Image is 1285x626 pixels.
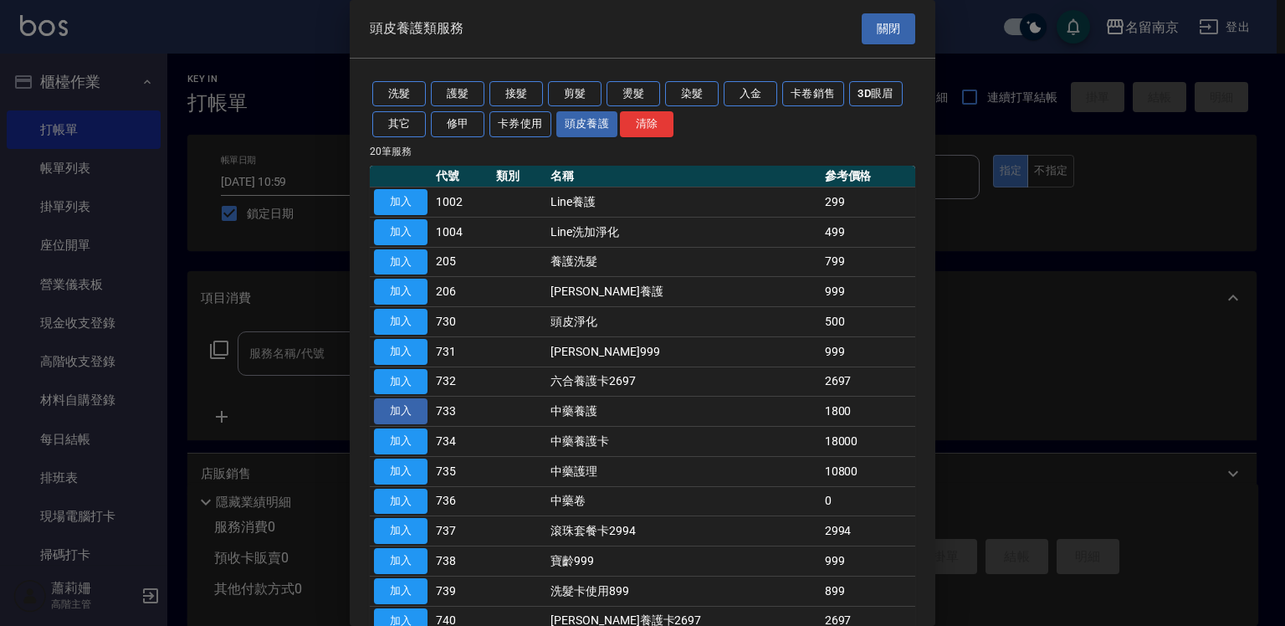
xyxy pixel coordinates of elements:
[431,81,484,107] button: 護髮
[546,456,820,486] td: 中藥護理
[374,279,427,305] button: 加入
[374,548,427,574] button: 加入
[370,20,463,37] span: 頭皮養護類服務
[821,307,915,337] td: 500
[821,516,915,546] td: 2994
[546,427,820,457] td: 中藥養護卡
[546,187,820,218] td: Line養護
[432,397,492,427] td: 733
[821,336,915,367] td: 999
[432,166,492,187] th: 代號
[370,144,915,159] p: 20 筆服務
[821,546,915,577] td: 999
[546,516,820,546] td: 滾珠套餐卡2994
[546,546,820,577] td: 寶齡999
[546,307,820,337] td: 頭皮淨化
[546,367,820,397] td: 六合養護卡2697
[374,189,427,215] button: 加入
[432,367,492,397] td: 732
[556,111,618,137] button: 頭皮養護
[431,111,484,137] button: 修甲
[374,249,427,275] button: 加入
[821,217,915,247] td: 499
[724,81,777,107] button: 入金
[546,336,820,367] td: [PERSON_NAME]999
[862,13,915,44] button: 關閉
[821,247,915,277] td: 799
[821,397,915,427] td: 1800
[607,81,660,107] button: 燙髮
[821,576,915,606] td: 899
[665,81,719,107] button: 染髮
[492,166,546,187] th: 類別
[849,81,903,107] button: 3D眼眉
[489,111,551,137] button: 卡券使用
[546,277,820,307] td: [PERSON_NAME]養護
[548,81,602,107] button: 剪髮
[432,427,492,457] td: 734
[372,111,426,137] button: 其它
[821,166,915,187] th: 參考價格
[374,219,427,245] button: 加入
[432,486,492,516] td: 736
[432,217,492,247] td: 1004
[432,336,492,367] td: 731
[374,459,427,485] button: 加入
[821,277,915,307] td: 999
[821,486,915,516] td: 0
[546,576,820,606] td: 洗髮卡使用899
[546,397,820,427] td: 中藥養護
[432,516,492,546] td: 737
[489,81,543,107] button: 接髮
[432,277,492,307] td: 206
[374,489,427,515] button: 加入
[782,81,844,107] button: 卡卷銷售
[374,578,427,604] button: 加入
[620,111,673,137] button: 清除
[546,166,820,187] th: 名稱
[432,307,492,337] td: 730
[432,546,492,577] td: 738
[432,576,492,606] td: 739
[821,367,915,397] td: 2697
[374,369,427,395] button: 加入
[821,427,915,457] td: 18000
[374,518,427,544] button: 加入
[432,247,492,277] td: 205
[546,486,820,516] td: 中藥卷
[546,247,820,277] td: 養護洗髮
[374,309,427,335] button: 加入
[546,217,820,247] td: Line洗加淨化
[432,187,492,218] td: 1002
[432,456,492,486] td: 735
[374,428,427,454] button: 加入
[374,398,427,424] button: 加入
[374,339,427,365] button: 加入
[372,81,426,107] button: 洗髮
[821,187,915,218] td: 299
[821,456,915,486] td: 10800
